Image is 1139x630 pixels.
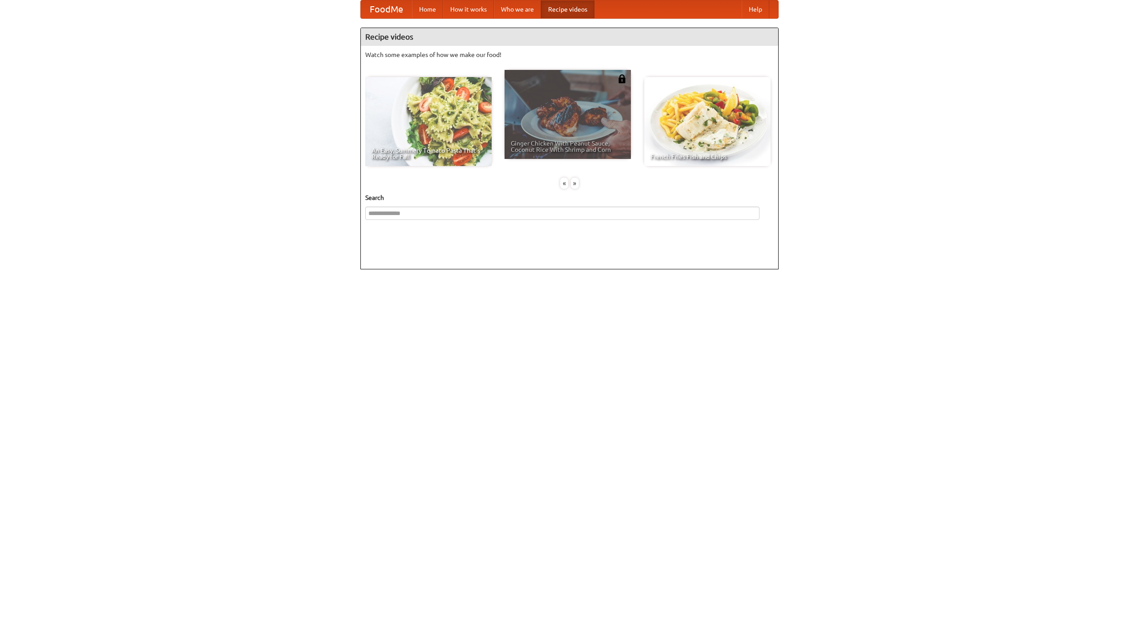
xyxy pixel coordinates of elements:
[618,74,626,83] img: 483408.png
[560,178,568,189] div: «
[571,178,579,189] div: »
[742,0,769,18] a: Help
[644,77,771,166] a: French Fries Fish and Chips
[372,147,485,160] span: An Easy, Summery Tomato Pasta That's Ready for Fall
[412,0,443,18] a: Home
[541,0,594,18] a: Recipe videos
[365,50,774,59] p: Watch some examples of how we make our food!
[361,0,412,18] a: FoodMe
[365,193,774,202] h5: Search
[494,0,541,18] a: Who we are
[361,28,778,46] h4: Recipe videos
[650,154,764,160] span: French Fries Fish and Chips
[365,77,492,166] a: An Easy, Summery Tomato Pasta That's Ready for Fall
[443,0,494,18] a: How it works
